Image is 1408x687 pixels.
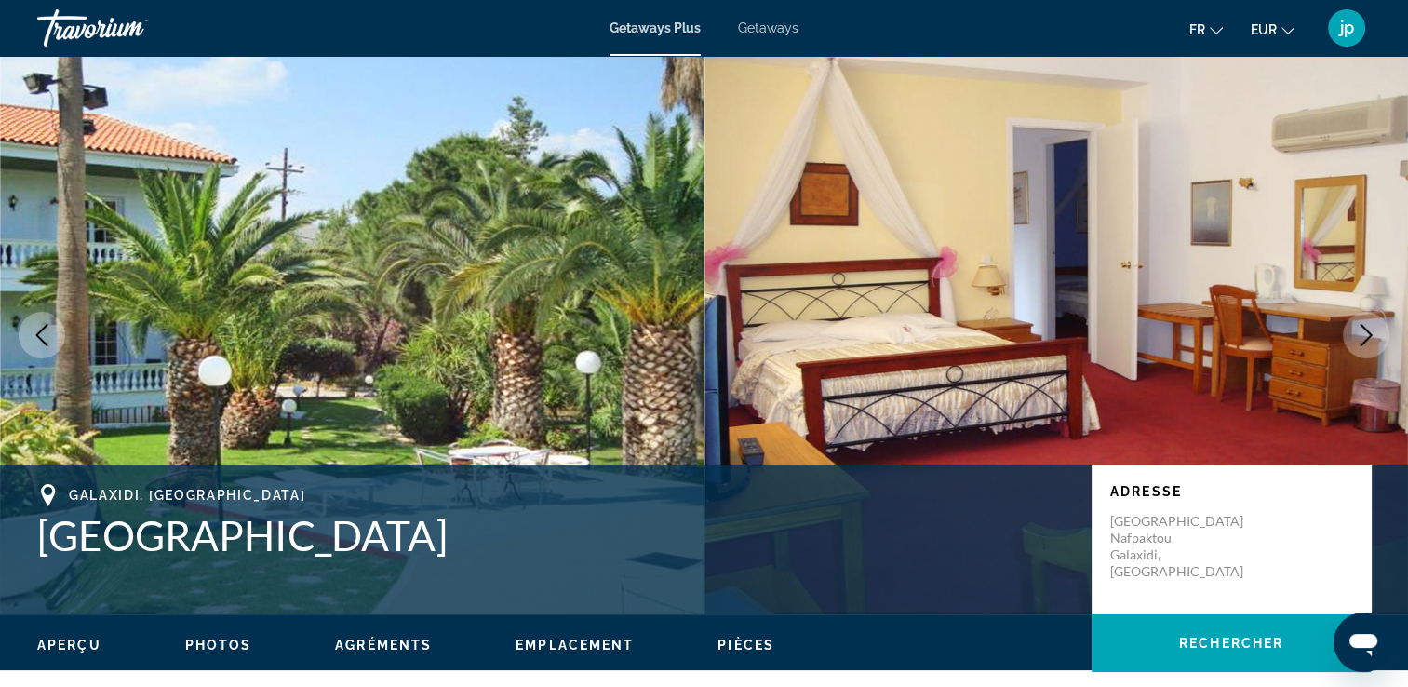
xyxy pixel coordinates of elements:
h1: [GEOGRAPHIC_DATA] [37,511,1073,559]
span: Pièces [717,638,774,653]
button: User Menu [1322,8,1371,47]
button: Aperçu [37,637,101,653]
span: jp [1340,19,1354,37]
span: Photos [185,638,252,653]
button: Pièces [717,637,774,653]
button: Change currency [1251,16,1294,43]
button: Rechercher [1092,614,1371,672]
span: Aperçu [37,638,101,653]
button: Photos [185,637,252,653]
span: Rechercher [1179,636,1283,651]
button: Next image [1343,312,1389,358]
span: Emplacement [516,638,634,653]
p: Adresse [1110,484,1352,499]
span: Agréments [335,638,432,653]
button: Previous image [19,312,65,358]
a: Travorium [37,4,223,52]
a: Getaways [738,20,798,35]
a: Getaways Plus [610,20,701,35]
p: [GEOGRAPHIC_DATA] Nafpaktou Galaxidi, [GEOGRAPHIC_DATA] [1110,513,1259,580]
button: Agréments [335,637,432,653]
span: EUR [1251,22,1277,37]
span: Galaxidi, [GEOGRAPHIC_DATA] [69,488,305,503]
iframe: Bouton de lancement de la fenêtre de messagerie [1334,613,1393,672]
button: Emplacement [516,637,634,653]
button: Change language [1189,16,1223,43]
span: fr [1189,22,1205,37]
